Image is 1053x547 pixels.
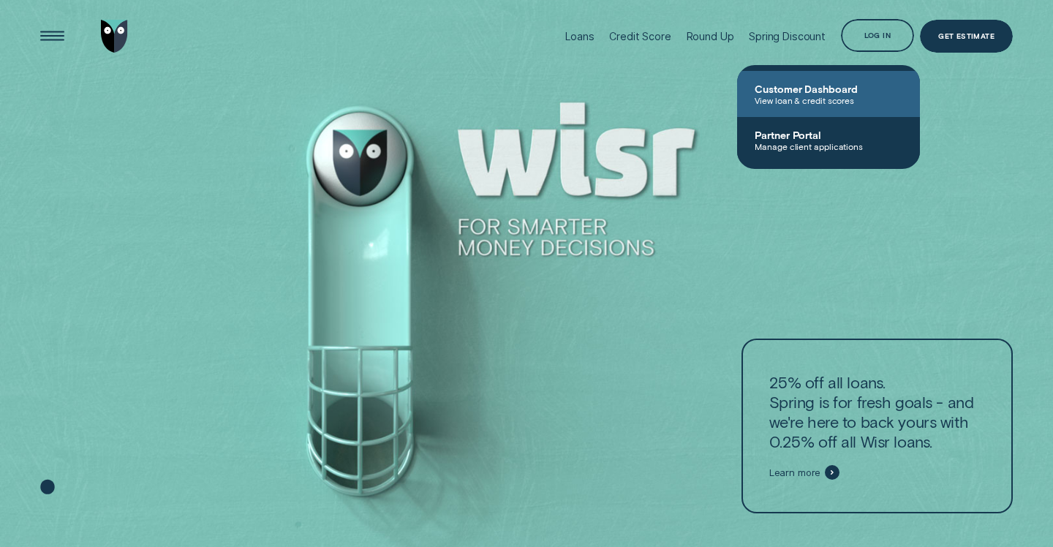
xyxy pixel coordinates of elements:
div: Spring Discount [749,30,826,42]
img: Wisr [101,20,128,53]
a: Partner PortalManage client applications [737,117,920,163]
span: Manage client applications [755,141,902,151]
button: Log in [841,19,914,52]
div: Credit Score [609,30,671,42]
div: Round Up [687,30,734,42]
div: Loans [565,30,594,42]
span: Learn more [769,467,821,479]
a: Get Estimate [920,20,1013,53]
button: Open Menu [36,20,69,53]
a: 25% off all loans.Spring is for fresh goals - and we're here to back yours with 0.25% off all Wis... [741,339,1013,513]
span: Partner Portal [755,129,902,141]
span: View loan & credit scores [755,95,902,105]
span: Customer Dashboard [755,83,902,95]
p: 25% off all loans. Spring is for fresh goals - and we're here to back yours with 0.25% off all Wi... [769,372,986,451]
a: Customer DashboardView loan & credit scores [737,71,920,117]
